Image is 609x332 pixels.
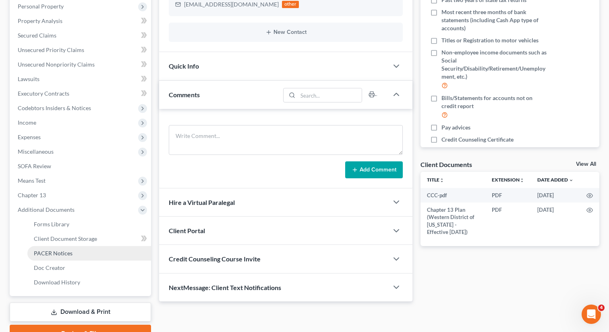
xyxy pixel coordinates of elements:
[34,221,69,228] span: Forms Library
[18,192,46,198] span: Chapter 13
[34,279,80,286] span: Download History
[11,43,151,57] a: Unsecured Priority Claims
[34,235,97,242] span: Client Document Storage
[18,46,84,53] span: Unsecured Priority Claims
[11,159,151,173] a: SOFA Review
[531,203,580,240] td: [DATE]
[27,246,151,261] a: PACER Notices
[441,94,548,110] span: Bills/Statements for accounts not on credit report
[420,203,485,240] td: Chapter 13 Plan (Western District of [US_STATE] - Effective [DATE])
[27,261,151,275] a: Doc Creator
[169,227,205,234] span: Client Portal
[531,188,580,203] td: [DATE]
[576,161,596,167] a: View All
[18,17,62,24] span: Property Analysis
[598,305,605,311] span: 4
[18,163,51,169] span: SOFA Review
[11,57,151,72] a: Unsecured Nonpriority Claims
[18,206,75,213] span: Additional Documents
[11,86,151,101] a: Executory Contracts
[485,203,531,240] td: PDF
[18,177,46,184] span: Means Test
[569,178,574,183] i: expand_more
[18,32,56,39] span: Secured Claims
[34,250,72,257] span: PACER Notices
[298,88,362,102] input: Search...
[520,178,524,183] i: unfold_more
[18,3,64,10] span: Personal Property
[420,160,472,169] div: Client Documents
[10,303,151,322] a: Download & Print
[18,75,39,82] span: Lawsuits
[441,8,548,32] span: Most recent three months of bank statements (including Cash App type of accounts)
[27,232,151,246] a: Client Document Storage
[582,305,601,324] iframe: Intercom live chat
[169,284,281,291] span: NextMessage: Client Text Notifications
[345,161,403,178] button: Add Comment
[18,104,91,111] span: Codebtors Insiders & Notices
[441,36,539,44] span: Titles or Registration to motor vehicles
[169,62,199,70] span: Quick Info
[169,91,200,98] span: Comments
[441,48,548,81] span: Non-employee income documents such as Social Security/Disability/Retirement/Unemployment, etc.)
[184,0,279,8] div: [EMAIL_ADDRESS][DOMAIN_NAME]
[11,72,151,86] a: Lawsuits
[27,217,151,232] a: Forms Library
[175,29,396,35] button: New Contact
[18,148,54,155] span: Miscellaneous
[18,119,36,126] span: Income
[492,177,524,183] a: Extensionunfold_more
[169,198,235,206] span: Hire a Virtual Paralegal
[282,1,299,8] div: other
[441,136,514,144] span: Credit Counseling Certificate
[485,188,531,203] td: PDF
[34,264,65,271] span: Doc Creator
[27,275,151,290] a: Download History
[537,177,574,183] a: Date Added expand_more
[18,134,41,140] span: Expenses
[441,123,470,132] span: Pay advices
[439,178,444,183] i: unfold_more
[11,28,151,43] a: Secured Claims
[427,177,444,183] a: Titleunfold_more
[11,14,151,28] a: Property Analysis
[420,188,485,203] td: CCC-pdf
[18,90,69,97] span: Executory Contracts
[18,61,95,68] span: Unsecured Nonpriority Claims
[169,255,261,263] span: Credit Counseling Course Invite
